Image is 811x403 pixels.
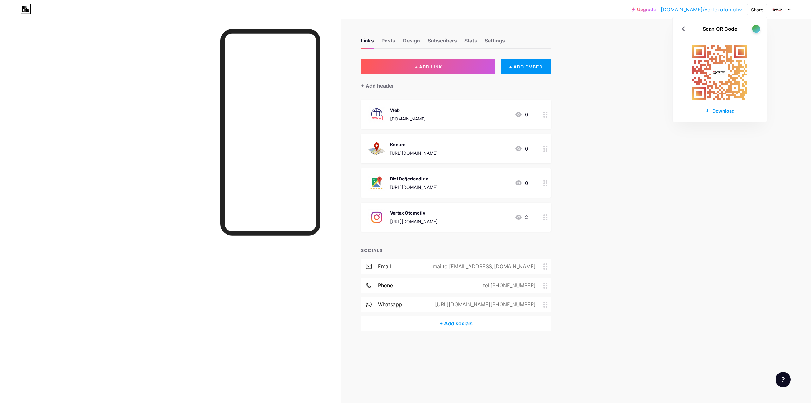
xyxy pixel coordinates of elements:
[632,7,656,12] a: Upgrade
[361,59,495,74] button: + ADD LINK
[361,316,551,331] div: + Add socials
[390,107,426,114] div: Web
[361,82,394,89] div: + Add header
[428,37,457,48] div: Subscribers
[423,263,543,270] div: mailto:[EMAIL_ADDRESS][DOMAIN_NAME]
[515,111,528,118] div: 0
[464,37,477,48] div: Stats
[361,247,551,254] div: SOCIALS
[378,263,391,270] div: email
[515,179,528,187] div: 0
[381,37,395,48] div: Posts
[378,282,393,289] div: phone
[485,37,505,48] div: Settings
[390,115,426,122] div: [DOMAIN_NAME]
[390,150,437,156] div: [URL][DOMAIN_NAME]
[390,210,437,216] div: Vertex Otomotiv
[751,6,763,13] div: Share
[501,59,551,74] div: + ADD EMBED
[390,218,437,225] div: [URL][DOMAIN_NAME]
[772,3,784,16] img: Vertex
[705,107,735,114] div: Download
[473,282,543,289] div: tel:[PHONE_NUMBER]
[361,37,374,48] div: Links
[368,175,385,191] img: Bizi Değerlendirin
[403,37,420,48] div: Design
[661,6,742,13] a: [DOMAIN_NAME]/vertexotomotiv
[378,301,402,308] div: whatsapp
[515,145,528,153] div: 0
[703,25,737,33] div: Scan QR Code
[515,213,528,221] div: 2
[415,64,442,69] span: + ADD LINK
[368,209,385,225] img: Vertex Otomotiv
[425,301,543,308] div: [URL][DOMAIN_NAME][PHONE_NUMBER]
[390,175,437,182] div: Bizi Değerlendirin
[368,106,385,123] img: Web
[390,184,437,191] div: [URL][DOMAIN_NAME]
[368,140,385,157] img: Konum
[390,141,437,148] div: Konum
